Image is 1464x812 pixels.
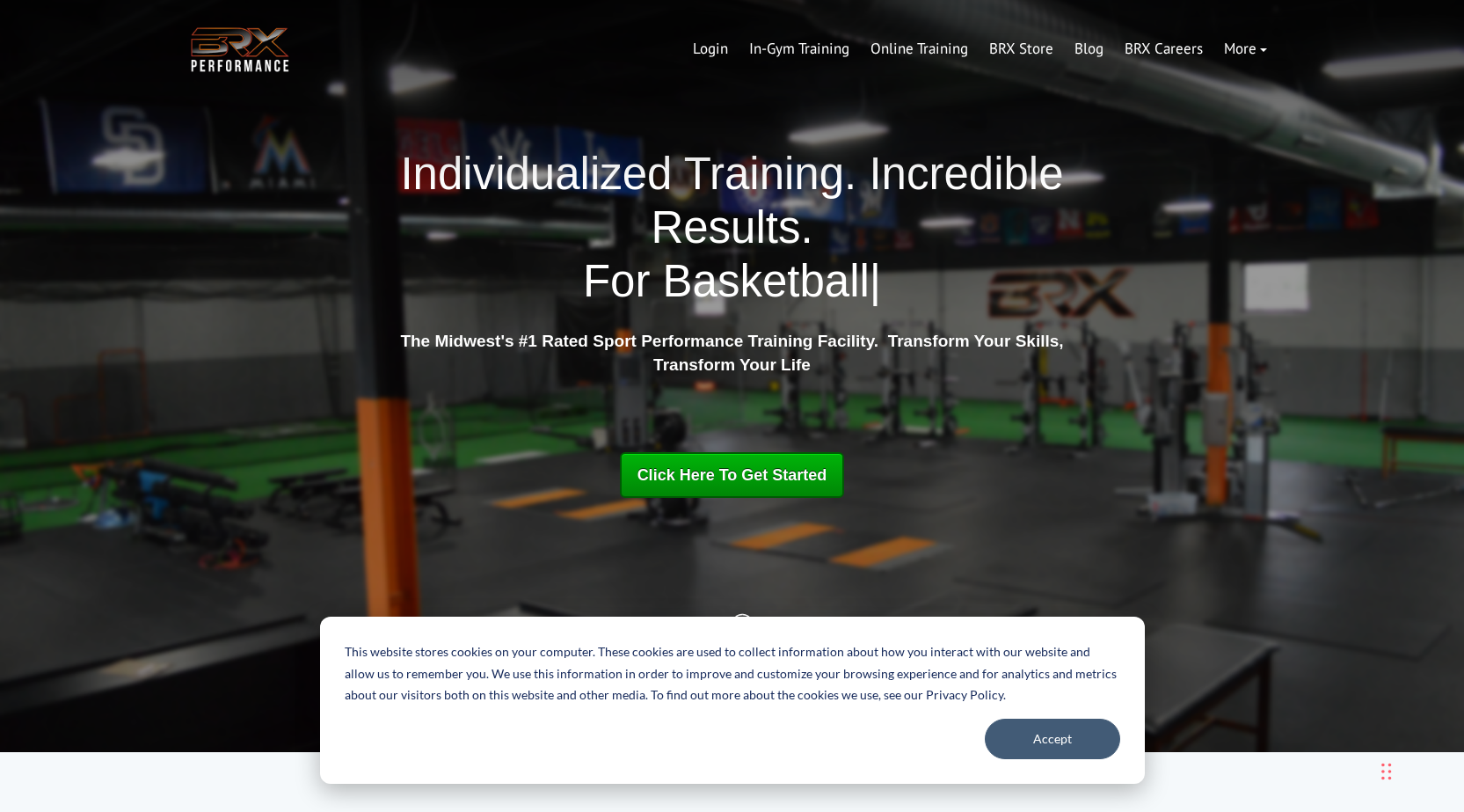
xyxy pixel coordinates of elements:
[860,28,979,70] a: Online Training
[1214,622,1464,812] iframe: Chat Widget
[1381,745,1392,798] div: Drag
[620,452,845,498] a: Click Here To Get Started
[345,641,1120,706] p: This website stores cookies on your computer. These cookies are used to collect information about...
[682,28,739,70] a: Login
[400,332,1063,374] strong: The Midwest's #1 Rated Sport Performance Training Facility. Transform Your Skills, Transform Your...
[583,256,870,306] span: For Basketball
[1114,28,1213,70] a: BRX Careers
[637,466,827,484] span: Click Here To Get Started
[870,256,881,306] span: |
[320,617,1145,784] div: Cookie banner
[985,719,1120,759] button: Accept
[739,28,860,70] a: In-Gym Training
[187,23,293,77] img: BRX Transparent Logo-2
[682,28,1278,70] div: Navigation Menu
[979,28,1064,70] a: BRX Store
[1064,28,1114,70] a: Blog
[394,147,1071,309] h1: Individualized Training. Incredible Results.
[1213,28,1278,70] a: More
